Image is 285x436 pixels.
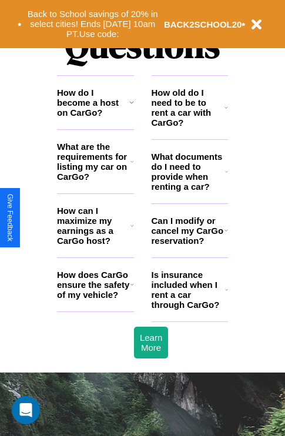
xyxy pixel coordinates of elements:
h3: What are the requirements for listing my car on CarGo? [57,142,130,182]
h3: What documents do I need to provide when renting a car? [152,152,226,192]
h3: How old do I need to be to rent a car with CarGo? [152,88,225,128]
div: Give Feedback [6,194,14,242]
div: Open Intercom Messenger [12,396,40,424]
h3: Can I modify or cancel my CarGo reservation? [152,216,224,246]
h3: Is insurance included when I rent a car through CarGo? [152,270,225,310]
h3: How can I maximize my earnings as a CarGo host? [57,206,130,246]
b: BACK2SCHOOL20 [164,19,242,29]
button: Back to School savings of 20% in select cities! Ends [DATE] 10am PT.Use code: [22,6,164,42]
button: Learn More [134,327,168,358]
h3: How does CarGo ensure the safety of my vehicle? [57,270,130,300]
h3: How do I become a host on CarGo? [57,88,129,118]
